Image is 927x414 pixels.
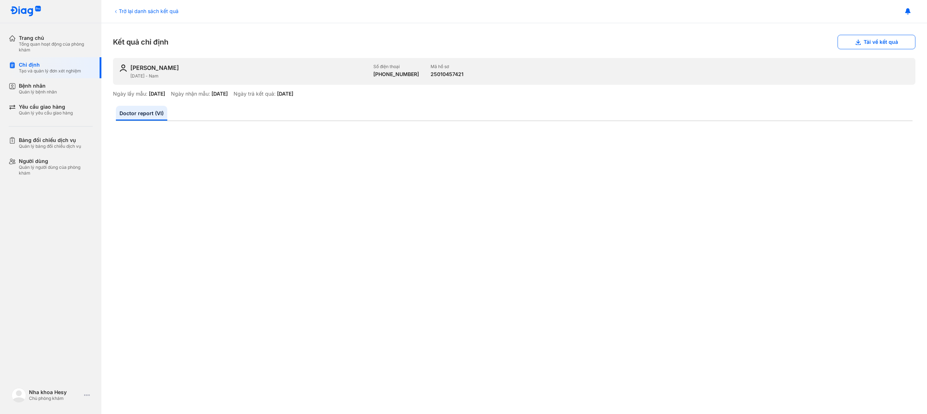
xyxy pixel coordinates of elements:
[19,83,57,89] div: Bệnh nhân
[171,91,210,97] div: Ngày nhận mẫu:
[113,7,179,15] div: Trở lại danh sách kết quả
[19,89,57,95] div: Quản lý bệnh nhân
[113,35,915,49] div: Kết quả chỉ định
[119,64,127,72] img: user-icon
[19,62,81,68] div: Chỉ định
[431,64,463,70] div: Mã hồ sơ
[130,73,368,79] div: [DATE] - Nam
[19,164,93,176] div: Quản lý người dùng của phòng khám
[431,71,463,78] div: 25010457421
[12,388,26,402] img: logo
[19,41,93,53] div: Tổng quan hoạt động của phòng khám
[19,35,93,41] div: Trang chủ
[10,6,41,17] img: logo
[373,71,419,78] div: [PHONE_NUMBER]
[116,106,167,121] a: Doctor report (VI)
[130,64,179,72] div: [PERSON_NAME]
[19,137,81,143] div: Bảng đối chiếu dịch vụ
[19,104,73,110] div: Yêu cầu giao hàng
[19,68,81,74] div: Tạo và quản lý đơn xét nghiệm
[234,91,276,97] div: Ngày trả kết quả:
[19,143,81,149] div: Quản lý bảng đối chiếu dịch vụ
[838,35,915,49] button: Tải về kết quả
[373,64,419,70] div: Số điện thoại
[29,389,81,396] div: Nha khoa Hesy
[277,91,293,97] div: [DATE]
[29,396,81,401] div: Chủ phòng khám
[19,158,93,164] div: Người dùng
[19,110,73,116] div: Quản lý yêu cầu giao hàng
[113,91,147,97] div: Ngày lấy mẫu:
[211,91,228,97] div: [DATE]
[149,91,165,97] div: [DATE]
